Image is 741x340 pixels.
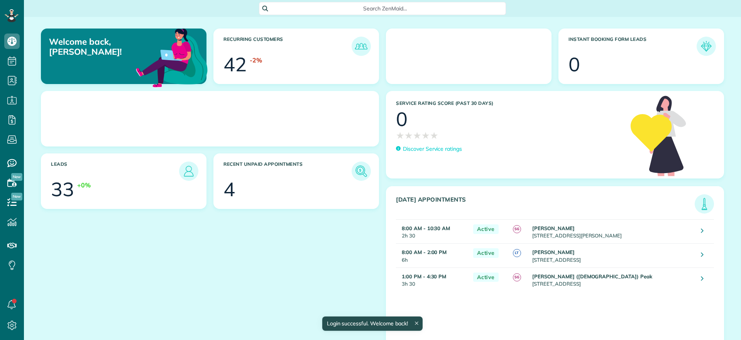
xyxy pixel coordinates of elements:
[568,37,697,56] h3: Instant Booking Form Leads
[413,129,421,142] span: ★
[421,129,430,142] span: ★
[223,55,247,74] div: 42
[396,196,695,214] h3: [DATE] Appointments
[223,180,235,199] div: 4
[404,129,413,142] span: ★
[513,225,521,233] span: SG
[223,37,352,56] h3: Recurring Customers
[699,39,714,54] img: icon_form_leads-04211a6a04a5b2264e4ee56bc0799ec3eb69b7e499cbb523a139df1d13a81ae0.png
[250,56,262,65] div: -2%
[513,273,521,281] span: SG
[532,249,575,255] strong: [PERSON_NAME]
[403,145,462,153] p: Discover Service ratings
[354,39,369,54] img: icon_recurring_customers-cf858462ba22bcd05b5a5880d41d6543d210077de5bb9ebc9590e49fd87d84ed.png
[77,181,91,190] div: +0%
[11,193,22,200] span: New
[530,244,695,268] td: [STREET_ADDRESS]
[396,101,623,106] h3: Service Rating score (past 30 days)
[402,273,446,279] strong: 1:00 PM - 4:30 PM
[396,268,469,291] td: 3h 30
[530,268,695,291] td: [STREET_ADDRESS]
[402,225,450,231] strong: 8:00 AM - 10:30 AM
[402,249,447,255] strong: 8:00 AM - 2:00 PM
[532,225,575,231] strong: [PERSON_NAME]
[11,173,22,181] span: New
[49,37,154,57] p: Welcome back, [PERSON_NAME]!
[134,20,209,94] img: dashboard_welcome-42a62b7d889689a78055ac9021e634bf52bae3f8056760290aed330b23ab8690.png
[51,162,179,181] h3: Leads
[396,220,469,244] td: 2h 30
[430,129,438,142] span: ★
[223,162,352,181] h3: Recent unpaid appointments
[568,55,580,74] div: 0
[697,196,712,212] img: icon_todays_appointments-901f7ab196bb0bea1936b74009e4eb5ffbc2d2711fa7634e0d609ed5ef32b18b.png
[473,248,499,258] span: Active
[396,109,408,129] div: 0
[513,249,521,257] span: LT
[473,224,499,234] span: Active
[181,163,196,179] img: icon_leads-1bed01f49abd5b7fead27621c3d59655bb73ed531f8eeb49469d10e621d6b896.png
[51,180,74,199] div: 33
[354,163,369,179] img: icon_unpaid_appointments-47b8ce3997adf2238b356f14209ab4cced10bd1f174958f3ca8f1d0dd7fffeee.png
[396,145,462,153] a: Discover Service ratings
[473,273,499,282] span: Active
[530,220,695,244] td: [STREET_ADDRESS][PERSON_NAME]
[532,273,652,279] strong: [PERSON_NAME] ([DEMOGRAPHIC_DATA]) Peak
[322,316,422,331] div: Login successful. Welcome back!
[396,244,469,268] td: 6h
[396,129,404,142] span: ★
